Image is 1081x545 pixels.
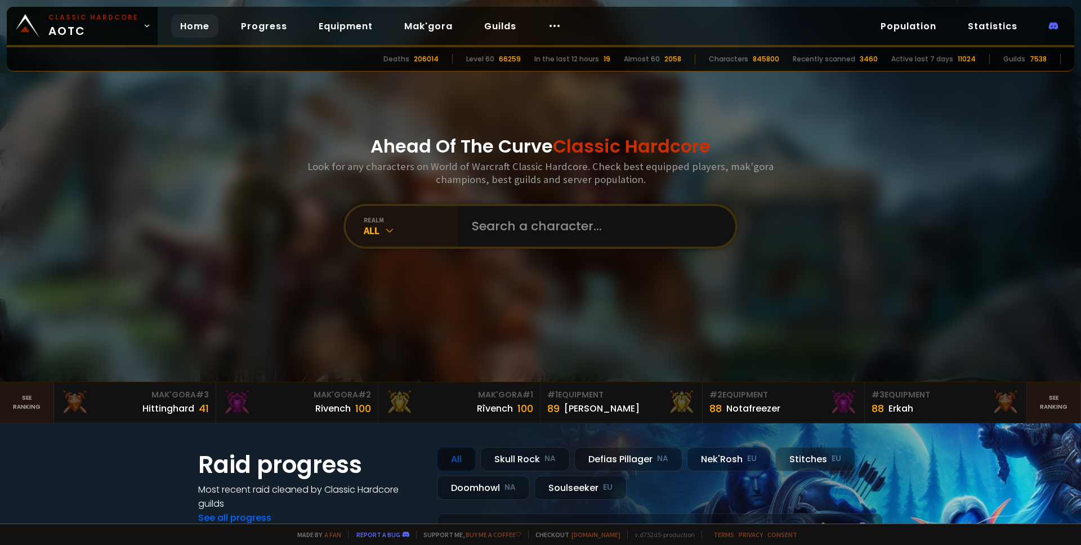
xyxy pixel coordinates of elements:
[959,15,1026,38] a: Statistics
[355,401,371,416] div: 100
[709,389,857,401] div: Equipment
[1030,54,1047,64] div: 7538
[324,530,341,539] a: a fan
[499,54,521,64] div: 66259
[291,530,341,539] span: Made by
[544,453,556,464] small: NA
[517,401,533,416] div: 100
[547,389,695,401] div: Equipment
[547,401,560,416] div: 89
[48,12,139,39] span: AOTC
[199,401,209,416] div: 41
[385,389,533,401] div: Mak'Gora
[709,389,722,400] span: # 2
[872,15,945,38] a: Population
[310,15,382,38] a: Equipment
[475,15,525,38] a: Guilds
[564,401,640,416] div: [PERSON_NAME]
[522,389,533,400] span: # 1
[891,54,953,64] div: Active last 7 days
[303,160,778,186] h3: Look for any characters on World of Warcraft Classic Hardcore. Check best equipped players, mak'g...
[477,401,513,416] div: Rîvench
[232,15,296,38] a: Progress
[832,453,841,464] small: EU
[709,54,748,64] div: Characters
[198,483,423,511] h4: Most recent raid cleaned by Classic Hardcore guilds
[958,54,976,64] div: 11024
[553,133,711,159] span: Classic Hardcore
[364,224,458,237] div: All
[703,382,865,423] a: #2Equipment88Notafreezer
[540,382,703,423] a: #1Equipment89[PERSON_NAME]
[1027,382,1081,423] a: Seeranking
[437,447,476,471] div: All
[414,54,439,64] div: 206014
[872,389,1020,401] div: Equipment
[437,513,883,543] a: a month agozgpetri on godDefias Pillager8 /90
[358,389,371,400] span: # 2
[872,401,884,416] div: 88
[664,54,681,64] div: 2058
[466,530,521,539] a: Buy me a coffee
[142,401,194,416] div: Hittinghard
[624,54,660,64] div: Almost 60
[739,530,763,539] a: Privacy
[547,389,558,400] span: # 1
[747,453,757,464] small: EU
[888,401,913,416] div: Erkah
[534,476,627,500] div: Soulseeker
[416,530,521,539] span: Support me,
[196,389,209,400] span: # 3
[54,382,216,423] a: Mak'Gora#3Hittinghard41
[437,476,530,500] div: Doomhowl
[61,389,209,401] div: Mak'Gora
[395,15,462,38] a: Mak'gora
[223,389,371,401] div: Mak'Gora
[315,401,351,416] div: Rivench
[198,447,423,483] h1: Raid progress
[571,530,620,539] a: [DOMAIN_NAME]
[604,54,610,64] div: 19
[1003,54,1025,64] div: Guilds
[709,401,722,416] div: 88
[378,382,540,423] a: Mak'Gora#1Rîvench100
[466,54,494,64] div: Level 60
[627,530,695,539] span: v. d752d5 - production
[504,482,516,493] small: NA
[775,447,855,471] div: Stitches
[603,482,613,493] small: EU
[687,447,771,471] div: Nek'Rosh
[356,530,400,539] a: Report a bug
[7,7,158,45] a: Classic HardcoreAOTC
[753,54,779,64] div: 845800
[574,447,682,471] div: Defias Pillager
[465,206,722,247] input: Search a character...
[726,401,780,416] div: Notafreezer
[657,453,668,464] small: NA
[534,54,599,64] div: In the last 12 hours
[370,133,711,160] h1: Ahead Of The Curve
[528,530,620,539] span: Checkout
[216,382,378,423] a: Mak'Gora#2Rivench100
[171,15,218,38] a: Home
[865,382,1027,423] a: #3Equipment88Erkah
[872,389,885,400] span: # 3
[793,54,855,64] div: Recently scanned
[713,530,734,539] a: Terms
[48,12,139,23] small: Classic Hardcore
[480,447,570,471] div: Skull Rock
[364,216,458,224] div: realm
[383,54,409,64] div: Deaths
[860,54,878,64] div: 3460
[198,511,271,524] a: See all progress
[767,530,797,539] a: Consent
